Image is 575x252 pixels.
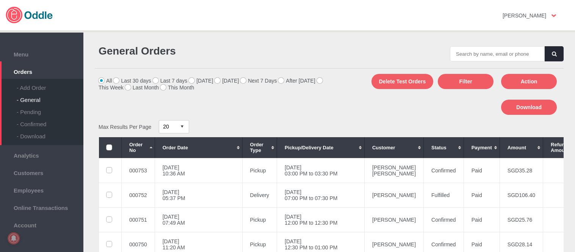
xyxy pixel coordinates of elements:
td: SGD35.28 [500,158,543,183]
div: - Download [17,127,83,139]
td: Confirmed [424,158,464,183]
span: Analytics [4,150,80,159]
td: Paid [464,183,500,207]
td: Confirmed [424,207,464,232]
span: Max Results Per Page [99,124,151,130]
td: Paid [464,158,500,183]
label: Last Month [125,85,159,91]
label: Next 7 Days [240,78,277,84]
td: [PERSON_NAME] [364,183,423,207]
span: Menu [4,49,80,58]
th: Payment [464,137,500,158]
td: 000753 [122,158,155,183]
label: [DATE] [189,78,213,84]
th: Customer [364,137,423,158]
th: Status [424,137,464,158]
img: user-option-arrow.png [551,14,556,17]
input: Search by name, email or phone [450,46,545,61]
td: [DATE] 10:36 AM [155,158,242,183]
td: 000751 [122,207,155,232]
button: Action [501,74,557,89]
td: [DATE] 07:49 AM [155,207,242,232]
td: Pickup [242,158,277,183]
td: [DATE] 07:00 PM to 07:30 PM [277,183,365,207]
label: [DATE] [215,78,239,84]
th: Order Date [155,137,242,158]
label: Last 7 days [153,78,188,84]
td: 000752 [122,183,155,207]
button: Delete Test Orders [371,74,433,89]
label: After [DATE] [278,78,315,84]
th: Order Type [242,137,277,158]
label: All [99,78,112,84]
div: - General [17,91,83,103]
td: Paid [464,207,500,232]
strong: [PERSON_NAME] [503,13,546,19]
th: Order No [122,137,155,158]
span: Account [4,220,80,229]
button: Download [501,100,557,115]
div: - Pending [17,103,83,115]
td: Fulfilled [424,183,464,207]
td: Delivery [242,183,277,207]
div: - Confirmed [17,115,83,127]
label: Last 30 days [113,78,151,84]
div: - Add Order [17,79,83,91]
td: [PERSON_NAME] [364,207,423,232]
td: [DATE] 05:37 PM [155,183,242,207]
td: [DATE] 12:00 PM to 12:30 PM [277,207,365,232]
th: Pickup/Delivery Date [277,137,365,158]
td: [DATE] 03:00 PM to 03:30 PM [277,158,365,183]
button: Filter [438,74,494,89]
td: SGD25.76 [500,207,543,232]
h1: General Orders [99,45,326,57]
span: Online Transactions [4,203,80,211]
span: Orders [4,67,80,75]
td: [PERSON_NAME] [PERSON_NAME] [364,158,423,183]
td: SGD106.40 [500,183,543,207]
span: Employees [4,185,80,194]
td: Pickup [242,207,277,232]
span: Customers [4,168,80,176]
th: Amount [500,137,543,158]
label: This Month [160,85,194,91]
